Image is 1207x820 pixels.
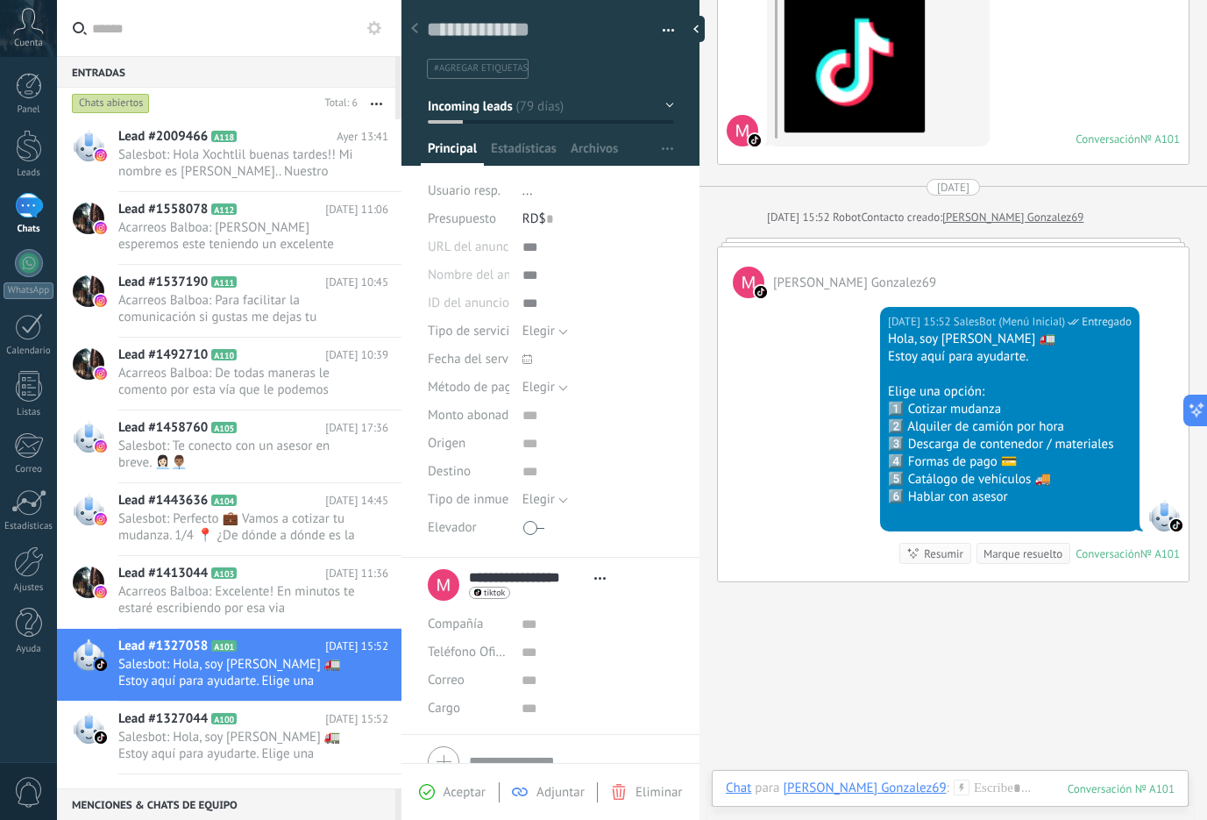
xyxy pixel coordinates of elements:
[325,710,388,728] span: [DATE] 15:52
[428,514,509,542] div: Elevador
[325,346,388,364] span: [DATE] 10:39
[428,638,508,667] button: Teléfono Oficina
[57,265,401,337] a: Lead #1537190 A111 [DATE] 10:45 Acarreos Balboa: Para facilitar la comunicación si gustas me deja...
[888,453,1132,471] div: 4️⃣ Formas de pago 💳
[118,346,208,364] span: Lead #1492710
[428,521,477,534] span: Elevador
[4,168,54,179] div: Leads
[727,115,758,146] span: Mayela Gonzalez69
[861,209,942,226] div: Contacto creado:
[522,323,555,339] span: Elegir
[211,640,237,652] span: A101
[749,134,761,146] img: tiktok_kommo.svg
[571,140,618,166] span: Archivos
[4,582,54,594] div: Ajustes
[211,567,237,579] span: A103
[733,267,764,298] span: Mayela Gonzalez69
[318,95,358,112] div: Total: 6
[95,222,107,234] img: instagram.svg
[947,780,949,797] span: :
[888,348,1132,366] div: Estoy aquí para ayudarte.
[428,324,516,338] span: Tipo de servicio
[325,565,388,582] span: [DATE] 11:36
[95,149,107,161] img: instagram.svg
[522,182,533,199] span: ...
[4,464,54,475] div: Correo
[428,346,509,374] div: Fecha del servicio
[118,365,355,398] span: Acarreos Balboa: De todas maneras le comento por esta vía que le podemos cobrar por nuestros serv...
[325,274,388,291] span: [DATE] 10:45
[954,313,1065,331] span: SalesBot (Menú Inicial)
[888,383,1132,401] div: Elige una opción:
[211,203,237,215] span: A112
[924,545,963,562] div: Resumir
[1076,546,1140,561] div: Conversación
[428,381,519,394] span: Método de pago
[57,56,395,88] div: Entradas
[95,513,107,525] img: instagram.svg
[428,182,501,199] span: Usuario resp.
[118,438,355,471] span: Salesbot: Te conecto con un asesor en breve. 👩🏻‍💼👨🏽‍💼
[444,784,486,801] span: Aceptar
[1170,519,1182,531] img: tiktok_kommo.svg
[4,104,54,116] div: Panel
[118,583,355,617] span: Acarreos Balboa: Excelente! En minutos te estaré escribiendo por esa via
[942,209,1083,226] a: [PERSON_NAME] Gonzalez69
[428,672,465,688] span: Correo
[522,317,568,346] button: Elegir
[95,731,107,744] img: tiktok_kommo.svg
[428,289,509,317] div: ID del anuncio de TikTok
[767,209,833,226] div: [DATE] 15:52
[888,488,1132,506] div: 6️⃣ Hablar con asesor
[491,140,557,166] span: Estadísticas
[118,146,355,180] span: Salesbot: Hola Xochtlil buenas tardes!! Mi nombre es [PERSON_NAME].. Nuestro WhatsApp es [PHONE_N...
[428,268,598,282] span: Nombre del anuncio de TikTok
[211,713,237,724] span: A100
[211,349,237,360] span: A110
[325,492,388,510] span: [DATE] 14:45
[484,588,505,597] span: tiktok
[428,177,509,205] div: Usuario resp.
[57,338,401,410] a: Lead #1492710 A110 [DATE] 10:39 Acarreos Balboa: De todas maneras le comento por esta vía que le ...
[428,261,509,289] div: Nombre del anuncio de TikTok
[833,210,861,225] span: Robot
[428,465,471,478] span: Destino
[428,644,519,660] span: Teléfono Oficina
[428,486,509,514] div: Tipo de inmueble
[4,282,53,299] div: WhatsApp
[14,38,43,49] span: Cuenta
[773,275,936,291] span: Mayela Gonzalez69
[57,629,401,701] a: Lead #1327058 A101 [DATE] 15:52 Salesbot: Hola, soy [PERSON_NAME] 🚛 Estoy aquí para ayudarte. Eli...
[755,780,779,797] span: para
[522,374,568,402] button: Elegir
[888,418,1132,436] div: 2️⃣ Alquiler de camión por hora
[428,240,576,253] span: URL del anuncio de TikTok
[211,276,237,288] span: A111
[118,729,355,762] span: Salesbot: Hola, soy [PERSON_NAME] 🚛 Estoy aquí para ayudarte. Elige una opción: 1️⃣ Cotizar mudan...
[4,521,54,532] div: Estadísticas
[4,224,54,235] div: Chats
[118,201,208,218] span: Lead #1558078
[1068,781,1175,796] div: 101
[937,179,969,196] div: [DATE]
[325,201,388,218] span: [DATE] 11:06
[522,379,555,396] span: Elegir
[95,440,107,453] img: instagram.svg
[57,192,401,264] a: Lead #1558078 A112 [DATE] 11:06 Acarreos Balboa: [PERSON_NAME] esperemos este teniendo un excelen...
[428,353,529,366] span: Fecha del servicio
[428,437,465,450] span: Origen
[522,486,568,514] button: Elegir
[118,656,355,689] span: Salesbot: Hola, soy [PERSON_NAME] 🚛 Estoy aquí para ayudarte. Elige una opción: 1️⃣ Cotizar mudan...
[118,492,208,510] span: Lead #1443636
[72,93,150,114] div: Chats abiertos
[95,659,107,671] img: tiktok_kommo.svg
[536,784,585,801] span: Adjuntar
[57,410,401,482] a: Lead #1458760 A105 [DATE] 17:36 Salesbot: Te conecto con un asesor en breve. 👩🏻‍💼👨🏽‍💼
[57,483,401,555] a: Lead #1443636 A104 [DATE] 14:45 Salesbot: Perfecto 💼 Vamos a cotizar tu mudanza. 1/4 📍 ¿De dónde ...
[95,295,107,307] img: instagram.svg
[118,292,355,325] span: Acarreos Balboa: Para facilitar la comunicación si gustas me dejas tu numero de WhatsApp o me pue...
[118,510,355,544] span: Salesbot: Perfecto 💼 Vamos a cotizar tu mudanza. 1/4 📍 ¿De dónde a dónde es la mudanza? (envíame ...
[95,586,107,598] img: instagram.svg
[428,702,460,715] span: Cargo
[635,784,682,801] span: Eliminar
